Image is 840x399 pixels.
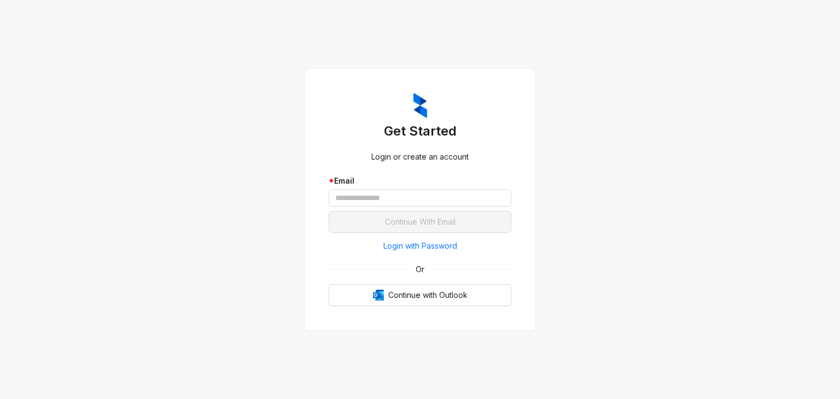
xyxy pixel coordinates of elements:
[408,263,432,275] span: Or
[329,175,511,187] div: Email
[329,122,511,140] h3: Get Started
[388,289,468,301] span: Continue with Outlook
[373,290,384,301] img: Outlook
[383,240,457,252] span: Login with Password
[329,237,511,255] button: Login with Password
[329,211,511,233] button: Continue With Email
[413,93,427,118] img: ZumaIcon
[329,284,511,306] button: OutlookContinue with Outlook
[329,151,511,163] div: Login or create an account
